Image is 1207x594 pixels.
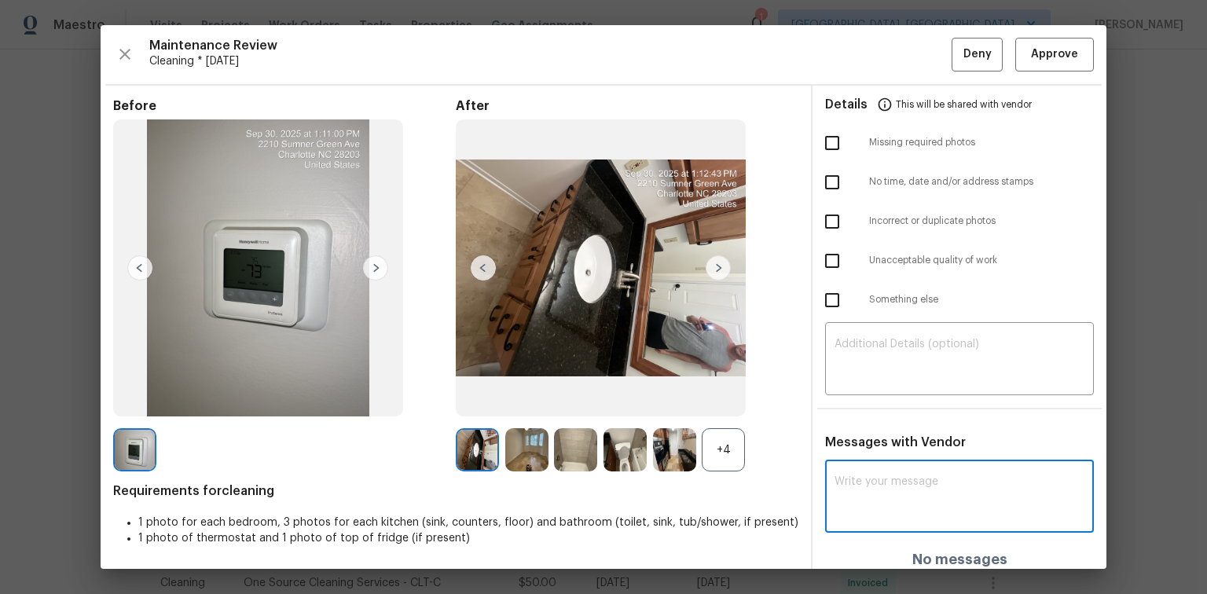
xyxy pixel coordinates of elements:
span: This will be shared with vendor [896,86,1032,123]
span: Incorrect or duplicate photos [869,214,1094,228]
li: 1 photo of thermostat and 1 photo of top of fridge (if present) [138,530,798,546]
img: right-chevron-button-url [363,255,388,280]
img: right-chevron-button-url [706,255,731,280]
span: Unacceptable quality of work [869,254,1094,267]
img: left-chevron-button-url [127,255,152,280]
span: After [456,98,798,114]
span: Deny [963,45,992,64]
button: Deny [952,38,1003,71]
h4: No messages [912,552,1007,567]
li: 1 photo for each bedroom, 3 photos for each kitchen (sink, counters, floor) and bathroom (toilet,... [138,515,798,530]
div: Missing required photos [813,123,1106,163]
div: Unacceptable quality of work [813,241,1106,280]
span: Something else [869,293,1094,306]
img: left-chevron-button-url [471,255,496,280]
span: No time, date and/or address stamps [869,175,1094,189]
span: Approve [1031,45,1078,64]
div: Something else [813,280,1106,320]
div: Incorrect or duplicate photos [813,202,1106,241]
div: +4 [702,428,745,471]
span: Messages with Vendor [825,436,966,449]
span: Missing required photos [869,136,1094,149]
span: Cleaning * [DATE] [149,53,952,69]
div: No time, date and/or address stamps [813,163,1106,202]
span: Maintenance Review [149,38,952,53]
span: Requirements for cleaning [113,483,798,499]
button: Approve [1015,38,1094,71]
span: Details [825,86,868,123]
span: Before [113,98,456,114]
